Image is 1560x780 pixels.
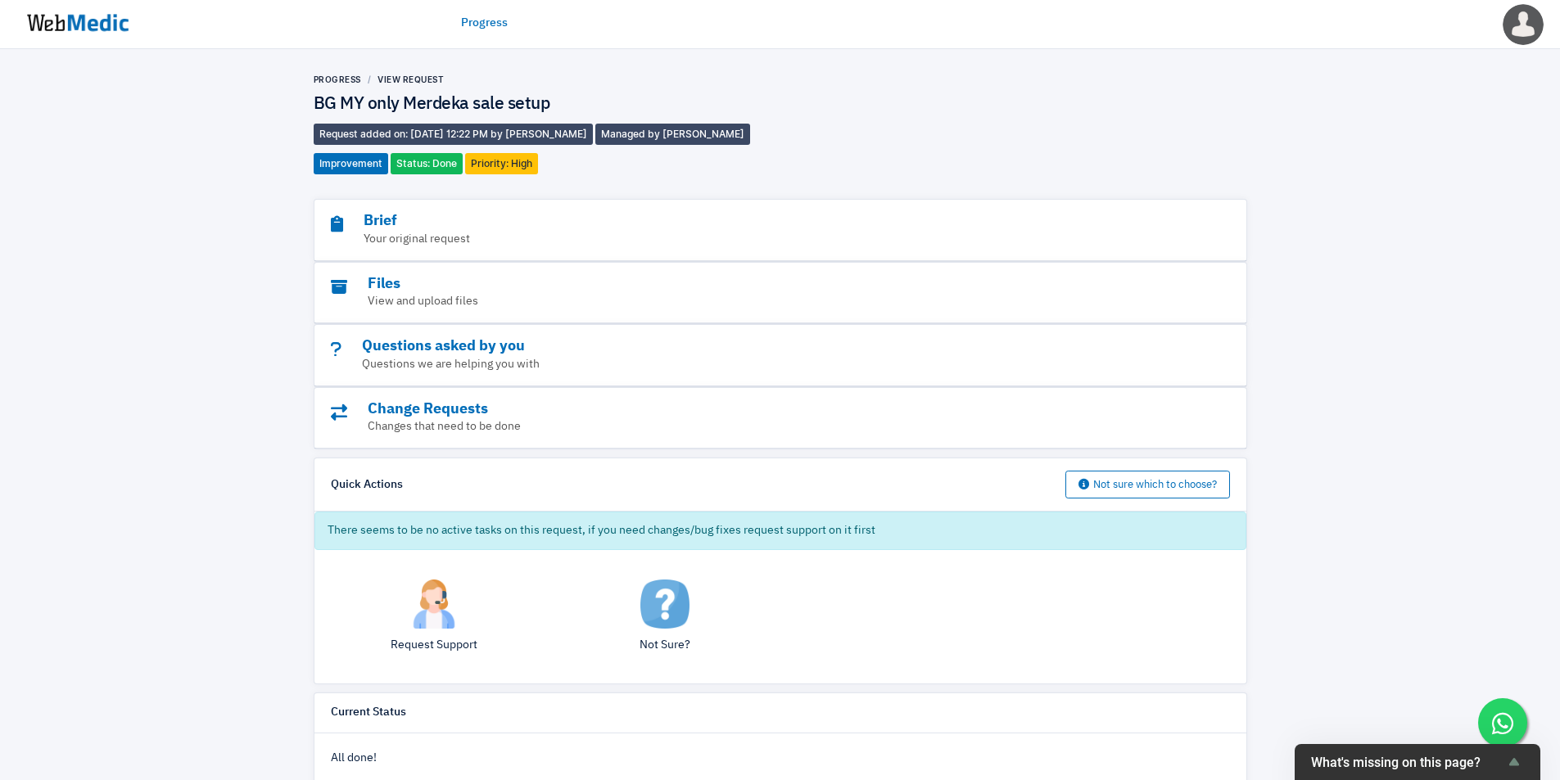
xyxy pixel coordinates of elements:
[465,153,538,174] span: Priority: High
[595,124,750,145] span: Managed by [PERSON_NAME]
[378,74,444,84] a: View Request
[331,212,1140,231] h3: Brief
[331,231,1140,248] p: Your original request
[331,706,406,720] h6: Current Status
[331,478,403,493] h6: Quick Actions
[331,356,1140,373] p: Questions we are helping you with
[314,512,1246,550] div: There seems to be no active tasks on this request, if you need changes/bug fixes request support ...
[562,637,768,654] p: Not Sure?
[331,418,1140,435] p: Changes that need to be done
[1311,755,1504,770] span: What's missing on this page?
[331,337,1140,356] h3: Questions asked by you
[409,579,459,629] img: support.png
[314,124,593,145] span: Request added on: [DATE] 12:22 PM by [PERSON_NAME]
[461,15,508,32] a: Progress
[331,275,1140,294] h3: Files
[1311,752,1524,772] button: Show survey - What's missing on this page?
[314,153,388,174] span: Improvement
[314,74,780,86] nav: breadcrumb
[331,293,1140,310] p: View and upload files
[1065,471,1230,498] button: Not sure which to choose?
[314,74,361,84] a: Progress
[331,750,1230,767] p: All done!
[331,637,537,654] p: Request Support
[640,579,690,629] img: not-sure.png
[314,94,780,115] h4: BG MY only Merdeka sale setup
[331,400,1140,419] h3: Change Requests
[391,153,463,174] span: Status: Done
